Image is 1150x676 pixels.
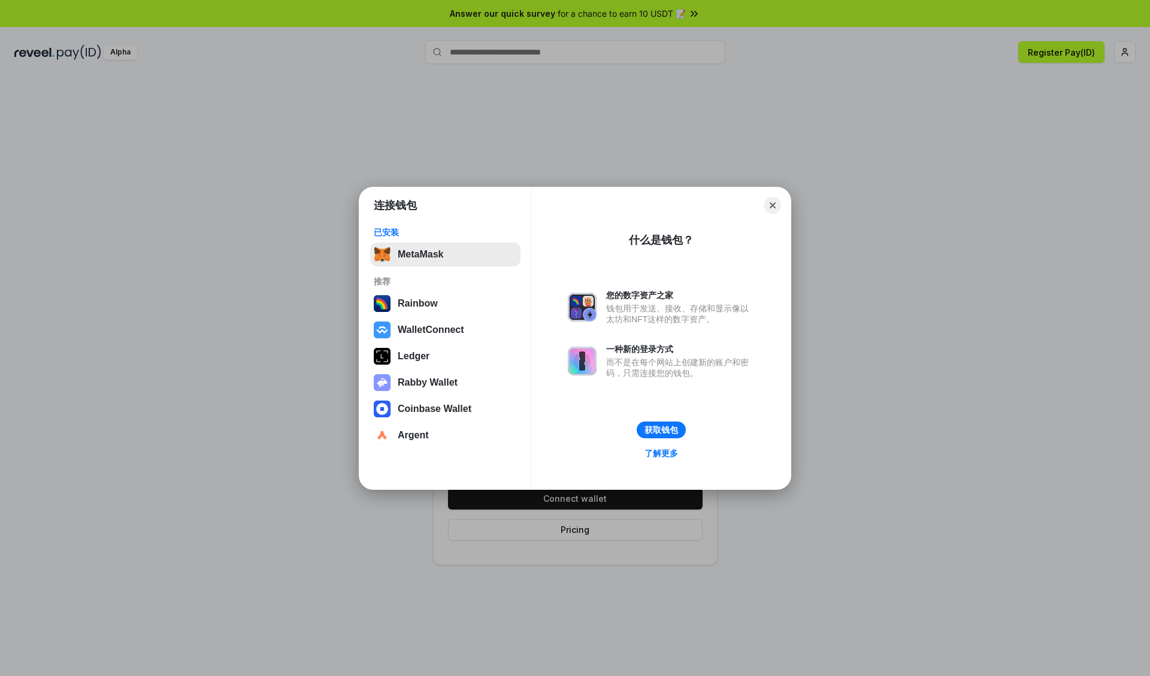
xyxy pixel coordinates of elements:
[644,448,678,459] div: 了解更多
[398,298,438,309] div: Rainbow
[398,404,471,414] div: Coinbase Wallet
[568,293,597,322] img: svg+xml,%3Csvg%20xmlns%3D%22http%3A%2F%2Fwww.w3.org%2F2000%2Fsvg%22%20fill%3D%22none%22%20viewBox...
[374,322,391,338] img: svg+xml,%3Csvg%20width%3D%2228%22%20height%3D%2228%22%20viewBox%3D%220%200%2028%2028%22%20fill%3D...
[644,425,678,435] div: 获取钱包
[398,377,458,388] div: Rabby Wallet
[637,422,686,438] button: 获取钱包
[637,445,685,461] a: 了解更多
[374,198,417,213] h1: 连接钱包
[370,344,520,368] button: Ledger
[374,401,391,417] img: svg+xml,%3Csvg%20width%3D%2228%22%20height%3D%2228%22%20viewBox%3D%220%200%2028%2028%22%20fill%3D...
[370,371,520,395] button: Rabby Wallet
[764,197,781,214] button: Close
[374,227,517,238] div: 已安装
[398,430,429,441] div: Argent
[370,242,520,266] button: MetaMask
[606,357,755,378] div: 而不是在每个网站上创建新的账户和密码，只需连接您的钱包。
[398,351,429,362] div: Ledger
[374,427,391,444] img: svg+xml,%3Csvg%20width%3D%2228%22%20height%3D%2228%22%20viewBox%3D%220%200%2028%2028%22%20fill%3D...
[370,423,520,447] button: Argent
[606,290,755,301] div: 您的数字资产之家
[568,347,597,375] img: svg+xml,%3Csvg%20xmlns%3D%22http%3A%2F%2Fwww.w3.org%2F2000%2Fsvg%22%20fill%3D%22none%22%20viewBox...
[606,303,755,325] div: 钱包用于发送、接收、存储和显示像以太坊和NFT这样的数字资产。
[398,325,464,335] div: WalletConnect
[374,348,391,365] img: svg+xml,%3Csvg%20xmlns%3D%22http%3A%2F%2Fwww.w3.org%2F2000%2Fsvg%22%20width%3D%2228%22%20height%3...
[374,276,517,287] div: 推荐
[398,249,443,260] div: MetaMask
[374,374,391,391] img: svg+xml,%3Csvg%20xmlns%3D%22http%3A%2F%2Fwww.w3.org%2F2000%2Fsvg%22%20fill%3D%22none%22%20viewBox...
[370,397,520,421] button: Coinbase Wallet
[370,292,520,316] button: Rainbow
[374,295,391,312] img: svg+xml,%3Csvg%20width%3D%22120%22%20height%3D%22120%22%20viewBox%3D%220%200%20120%20120%22%20fil...
[606,344,755,354] div: 一种新的登录方式
[629,233,694,247] div: 什么是钱包？
[374,246,391,263] img: svg+xml,%3Csvg%20fill%3D%22none%22%20height%3D%2233%22%20viewBox%3D%220%200%2035%2033%22%20width%...
[370,318,520,342] button: WalletConnect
